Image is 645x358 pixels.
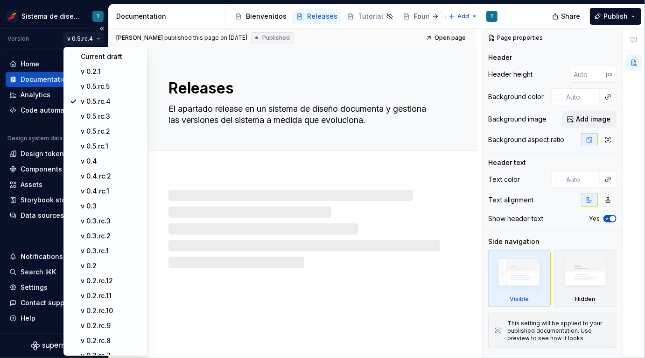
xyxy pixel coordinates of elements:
div: v 0.2.rc.10 [81,306,141,315]
div: v 0.2.rc.11 [81,291,141,301]
div: v 0.3.rc.1 [81,246,141,256]
div: v 0.2.rc.12 [81,276,141,286]
div: Current draft [81,52,141,61]
div: v 0.4 [81,157,141,166]
div: v 0.2.1 [81,67,141,76]
div: v 0.4.rc.1 [81,186,141,196]
div: v 0.3.rc.3 [81,216,141,226]
div: v 0.5.rc.2 [81,127,141,136]
div: v 0.5.rc.5 [81,82,141,91]
div: v 0.2 [81,261,141,271]
div: v 0.2.rc.8 [81,336,141,345]
div: v 0.4.rc.2 [81,172,141,181]
div: v 0.5.rc.3 [81,112,141,121]
div: v 0.3 [81,201,141,211]
div: v 0.2.rc.9 [81,321,141,330]
div: v 0.3.rc.2 [81,231,141,241]
div: v 0.5.rc.4 [81,97,141,106]
div: v 0.5.rc.1 [81,142,141,151]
